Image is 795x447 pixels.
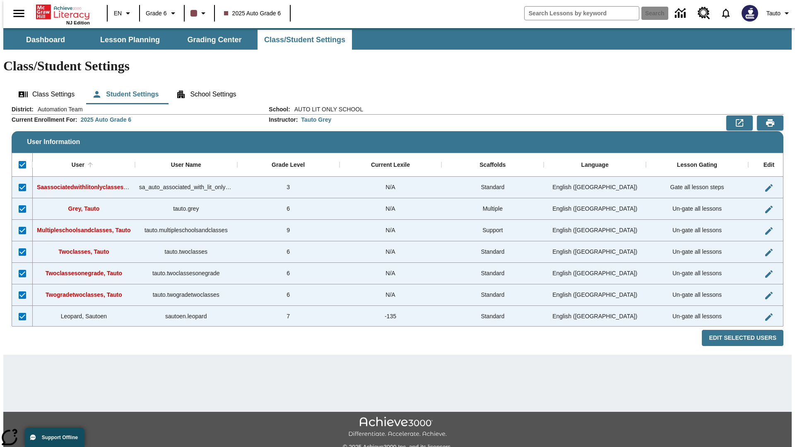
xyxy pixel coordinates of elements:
[269,106,290,113] h2: School :
[441,263,544,284] div: Standard
[224,9,281,18] span: 2025 Auto Grade 6
[3,58,792,74] h1: Class/Student Settings
[68,205,100,212] span: Grey, Tauto
[37,184,213,190] span: Saassociatedwithlitonlyclasses, Saassociatedwithlitonlyclasses
[187,6,212,21] button: Class color is dark brown. Change class color
[34,105,83,113] span: Automation Team
[761,180,777,196] button: Edit User
[272,161,305,169] div: Grade Level
[441,284,544,306] div: Standard
[12,105,783,346] div: User Information
[581,161,609,169] div: Language
[42,435,78,440] span: Support Offline
[46,270,122,276] span: Twoclassesonegrade, Tauto
[737,2,763,24] button: Select a new avatar
[46,291,122,298] span: Twogradetwoclasses, Tauto
[544,241,646,263] div: English (US)
[7,1,31,26] button: Open side menu
[25,428,84,447] button: Support Offline
[142,6,181,21] button: Grade: Grade 6, Select a grade
[761,287,777,304] button: Edit User
[340,220,442,241] div: N/A
[135,263,237,284] div: tauto.twoclassesonegrade
[441,306,544,327] div: Standard
[171,161,201,169] div: User Name
[26,35,65,45] span: Dashboard
[89,30,171,50] button: Lesson Planning
[340,284,442,306] div: N/A
[237,220,340,241] div: 9
[544,284,646,306] div: English (US)
[340,241,442,263] div: N/A
[135,198,237,220] div: tauto.grey
[66,20,90,25] span: NJ Edition
[37,227,130,233] span: Multipleschoolsandclasses, Tauto
[36,3,90,25] div: Home
[763,6,795,21] button: Profile/Settings
[237,263,340,284] div: 6
[237,241,340,263] div: 6
[340,198,442,220] div: N/A
[670,2,693,25] a: Data Center
[479,161,506,169] div: Scaffolds
[12,84,783,104] div: Class/Student Settings
[544,263,646,284] div: English (US)
[646,241,748,263] div: Un-gate all lessons
[269,116,298,123] h2: Instructor :
[646,177,748,198] div: Gate all lesson steps
[544,220,646,241] div: English (US)
[258,30,352,50] button: Class/Student Settings
[646,220,748,241] div: Un-gate all lessons
[12,106,34,113] h2: District :
[100,35,160,45] span: Lesson Planning
[264,35,345,45] span: Class/Student Settings
[340,177,442,198] div: N/A
[3,30,353,50] div: SubNavbar
[761,201,777,218] button: Edit User
[441,220,544,241] div: Support
[36,4,90,20] a: Home
[693,2,715,24] a: Resource Center, Will open in new tab
[61,313,107,320] span: Leopard, Sautoen
[72,161,84,169] div: User
[135,241,237,263] div: tauto.twoclasses
[237,284,340,306] div: 6
[290,105,363,113] span: AUTO LIT ONLY SCHOOL
[12,116,77,123] h2: Current Enrollment For :
[58,248,109,255] span: Twoclasses, Tauto
[646,306,748,327] div: Un-gate all lessons
[646,284,748,306] div: Un-gate all lessons
[146,9,167,18] span: Grade 6
[646,263,748,284] div: Un-gate all lessons
[766,9,781,18] span: Tauto
[3,28,792,50] div: SubNavbar
[4,30,87,50] button: Dashboard
[441,241,544,263] div: Standard
[715,2,737,24] a: Notifications
[371,161,410,169] div: Current Lexile
[110,6,137,21] button: Language: EN, Select a language
[726,115,753,130] button: Export to CSV
[761,223,777,239] button: Edit User
[237,198,340,220] div: 6
[340,263,442,284] div: N/A
[757,115,783,130] button: Print Preview
[27,138,80,146] span: User Information
[677,161,717,169] div: Lesson Gating
[544,306,646,327] div: English (US)
[348,417,447,438] img: Achieve3000 Differentiate Accelerate Achieve
[340,306,442,327] div: -135
[702,330,783,346] button: Edit Selected Users
[114,9,122,18] span: EN
[237,177,340,198] div: 3
[742,5,758,22] img: Avatar
[441,177,544,198] div: Standard
[169,84,243,104] button: School Settings
[761,309,777,325] button: Edit User
[525,7,639,20] input: search field
[237,306,340,327] div: 7
[301,115,331,124] div: Tauto Grey
[173,30,256,50] button: Grading Center
[544,198,646,220] div: English (US)
[761,244,777,261] button: Edit User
